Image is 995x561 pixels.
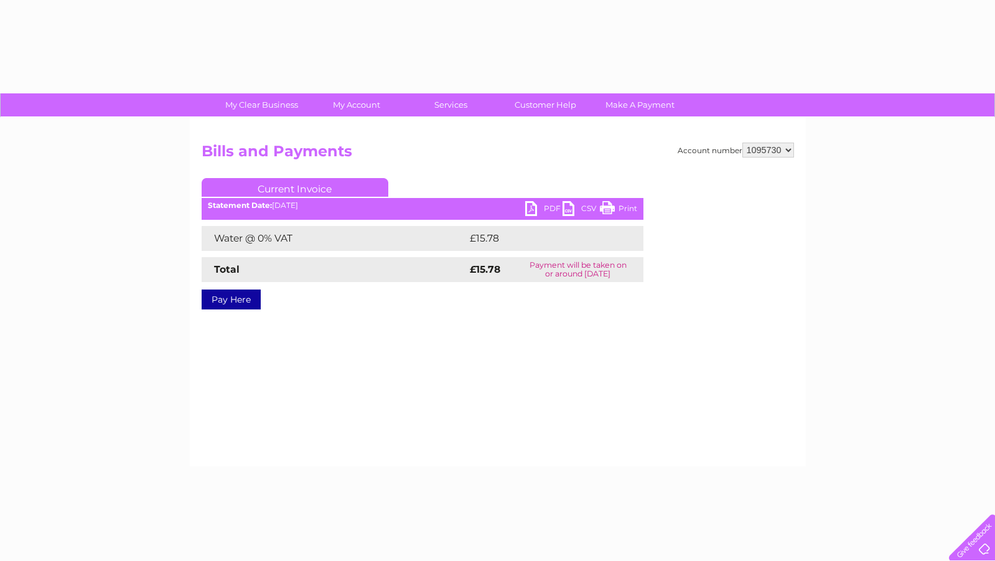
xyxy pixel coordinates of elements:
a: PDF [525,201,563,219]
div: Account number [678,143,794,158]
h2: Bills and Payments [202,143,794,166]
a: Customer Help [494,93,597,116]
td: Payment will be taken on or around [DATE] [513,257,643,282]
div: [DATE] [202,201,643,210]
strong: Total [214,263,240,275]
a: CSV [563,201,600,219]
a: Pay Here [202,290,261,309]
td: Water @ 0% VAT [202,226,467,251]
a: Services [399,93,502,116]
b: Statement Date: [208,200,272,210]
td: £15.78 [467,226,617,251]
strong: £15.78 [470,263,500,275]
a: Current Invoice [202,178,388,197]
a: Print [600,201,637,219]
a: My Account [305,93,408,116]
a: My Clear Business [210,93,313,116]
a: Make A Payment [589,93,691,116]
